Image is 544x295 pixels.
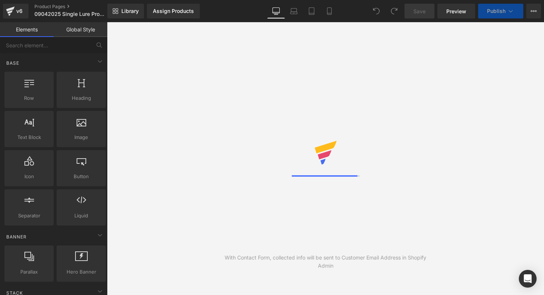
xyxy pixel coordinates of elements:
div: With Contact Form, collected info will be sent to Customer Email Address in Shopify Admin [216,254,435,270]
span: 09042025 Single Lure Product Page [34,11,105,17]
span: Image [59,133,104,141]
span: Hero Banner [59,268,104,276]
a: Global Style [54,22,107,37]
span: Parallax [7,268,51,276]
span: Library [121,8,139,14]
span: Icon [7,173,51,180]
a: Desktop [267,4,285,18]
div: Assign Products [153,8,194,14]
span: Row [7,94,51,102]
a: New Library [107,4,144,18]
span: Separator [7,212,51,220]
button: Undo [369,4,384,18]
a: v6 [3,4,28,18]
button: Publish [478,4,523,18]
a: Tablet [303,4,320,18]
a: Laptop [285,4,303,18]
span: Preview [446,7,466,15]
button: Redo [387,4,402,18]
button: More [526,4,541,18]
span: Banner [6,233,27,240]
span: Text Block [7,133,51,141]
span: Liquid [59,212,104,220]
span: Publish [487,8,506,14]
span: Base [6,60,20,67]
div: Open Intercom Messenger [519,270,537,288]
div: v6 [15,6,24,16]
span: Heading [59,94,104,102]
a: Product Pages [34,4,120,10]
a: Preview [437,4,475,18]
span: Save [413,7,426,15]
span: Button [59,173,104,180]
a: Mobile [320,4,338,18]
